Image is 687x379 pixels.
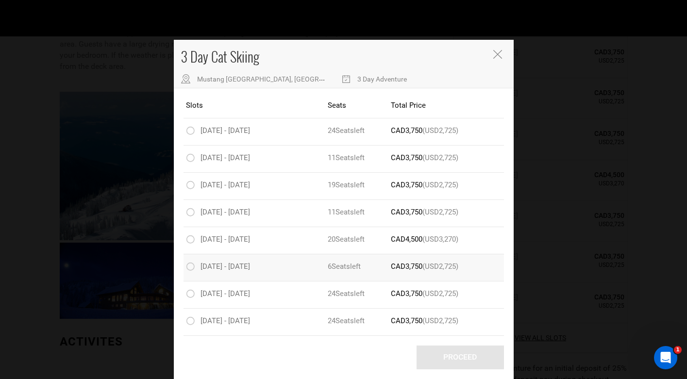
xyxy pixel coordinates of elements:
[391,208,422,216] span: CAD3,750
[328,126,391,136] div: left
[201,316,250,325] span: [DATE] - [DATE]
[328,153,354,163] span: 11
[186,100,328,111] div: Slots
[328,234,391,245] div: left
[328,180,391,190] div: left
[493,50,504,60] button: Close
[335,153,350,162] span: Seat
[328,100,391,111] div: Seats
[328,207,391,217] div: left
[328,153,391,163] div: left
[332,262,346,271] span: Seat
[328,126,354,136] span: 24
[328,316,391,326] div: left
[346,262,350,271] span: s
[350,316,354,325] span: s
[391,153,470,163] div: (USD2,725)
[391,262,470,272] div: (USD2,725)
[357,75,407,83] span: 3 Day Adventure
[350,208,354,216] span: s
[417,346,504,369] button: Proceed
[391,316,422,325] span: CAD3,750
[201,262,250,271] span: [DATE] - [DATE]
[391,100,470,111] div: Total Price
[328,262,391,272] div: left
[391,180,470,190] div: (USD2,725)
[201,235,250,244] span: [DATE] - [DATE]
[335,235,350,244] span: Seat
[391,262,422,271] span: CAD3,750
[335,208,350,216] span: Seat
[328,289,354,299] span: 24
[335,316,350,325] span: Seat
[391,181,422,189] span: CAD3,750
[201,126,250,135] span: [DATE] - [DATE]
[350,235,354,244] span: s
[328,289,391,299] div: left
[391,126,422,135] span: CAD3,750
[328,180,354,190] span: 19
[674,346,682,354] span: 1
[391,207,470,217] div: (USD2,725)
[350,289,354,298] span: s
[328,234,354,245] span: 20
[181,47,259,66] span: 3 Day Cat Skiing
[391,289,422,298] span: CAD3,750
[654,346,677,369] iframe: Intercom live chat
[391,126,470,136] div: (USD2,725)
[328,316,354,326] span: 24
[328,207,354,217] span: 11
[201,153,250,162] span: [DATE] - [DATE]
[201,208,250,216] span: [DATE] - [DATE]
[350,181,354,189] span: s
[197,75,565,83] span: Mustang [GEOGRAPHIC_DATA], [GEOGRAPHIC_DATA], [GEOGRAPHIC_DATA], [GEOGRAPHIC_DATA], [GEOGRAPHIC_D...
[350,126,354,135] span: s
[391,234,470,245] div: (USD3,270)
[335,126,350,135] span: Seat
[335,289,350,298] span: Seat
[201,289,250,298] span: [DATE] - [DATE]
[391,235,422,244] span: CAD4,500
[391,316,470,326] div: (USD2,725)
[201,181,250,189] span: [DATE] - [DATE]
[391,153,422,162] span: CAD3,750
[328,262,350,272] span: 6
[350,153,354,162] span: s
[335,181,350,189] span: Seat
[391,289,470,299] div: (USD2,725)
